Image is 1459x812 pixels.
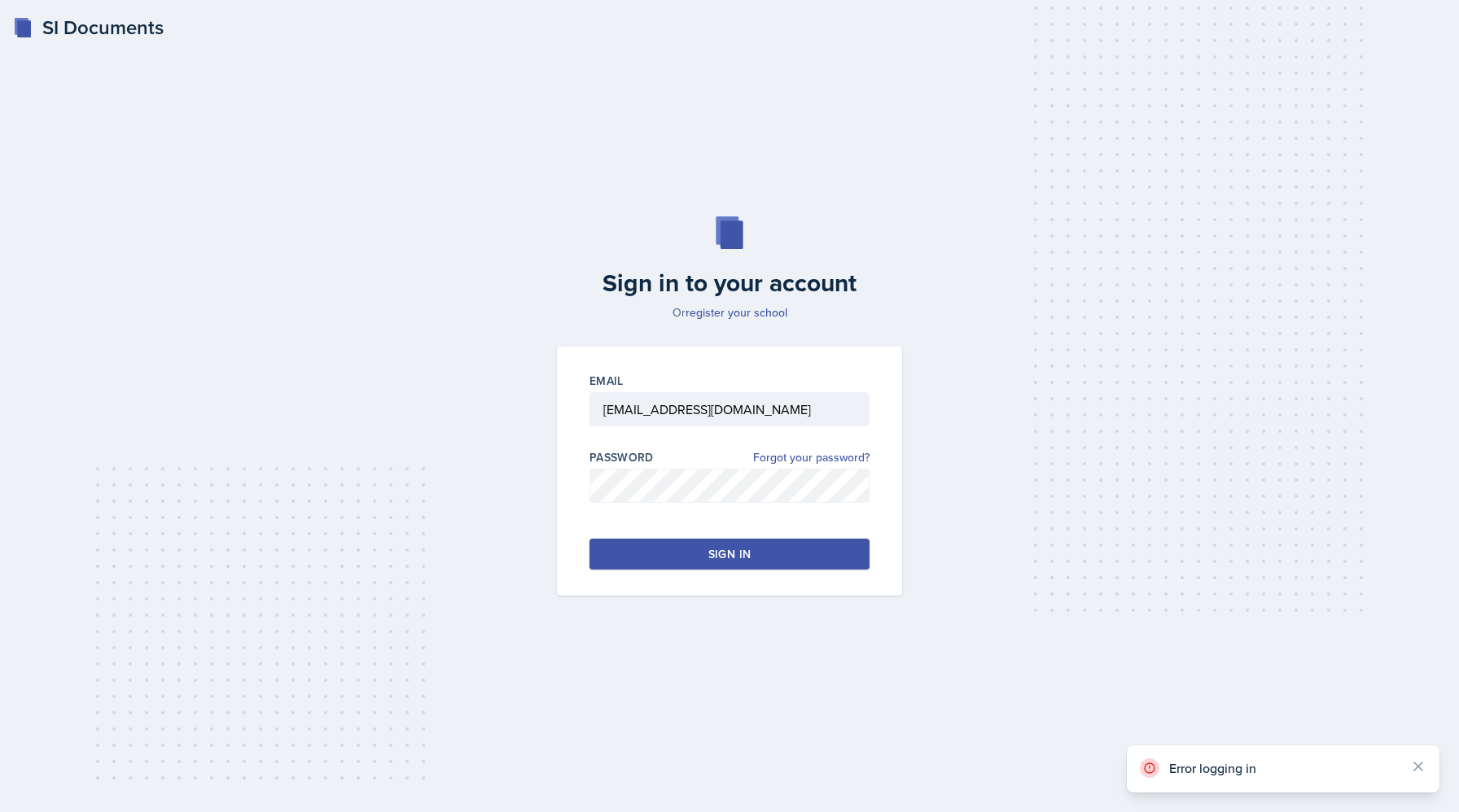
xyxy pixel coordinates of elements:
[708,546,751,562] div: Sign in
[547,268,912,298] h2: Sign in to your account
[13,13,164,42] a: SI Documents
[589,539,870,570] button: Sign in
[589,373,624,389] label: Email
[1169,760,1397,776] p: Error logging in
[589,392,870,426] input: Email
[686,304,787,321] a: register your school
[753,449,870,466] a: Forgot your password?
[547,304,912,321] p: Or
[589,449,654,465] label: Password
